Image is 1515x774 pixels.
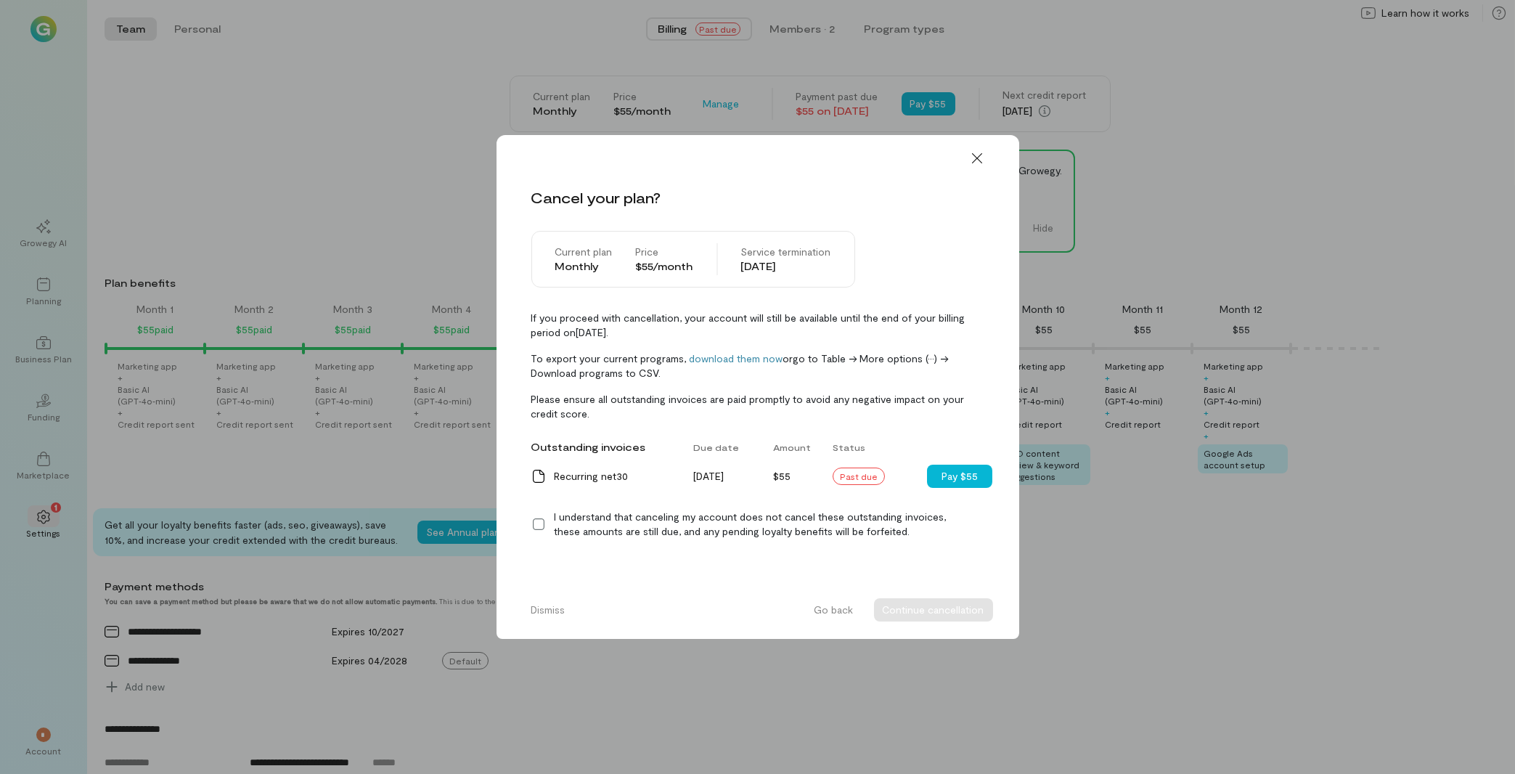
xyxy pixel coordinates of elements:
span: Please ensure all outstanding invoices are paid promptly to avoid any negative impact on your cre... [531,392,984,421]
div: Current plan [555,245,613,259]
div: $55/month [636,259,693,274]
span: $55 [773,470,791,482]
button: Pay $55 [927,465,992,488]
div: I understand that canceling my account does not cancel these outstanding invoices, these amounts ... [555,510,984,539]
div: Past due [833,468,885,485]
button: Continue cancellation [874,598,993,622]
div: Due date [685,434,764,460]
button: Go back [806,598,862,622]
div: Recurring net30 [555,469,676,484]
div: [DATE] [741,259,831,274]
button: Dismiss [523,598,574,622]
div: Status [824,434,927,460]
div: Cancel your plan? [531,187,661,208]
div: Monthly [555,259,613,274]
span: If you proceed with cancellation, your account will still be available until the end of your bill... [531,311,984,340]
span: To export your current programs, or go to Table -> More options (···) -> Download programs to CSV. [531,351,984,380]
div: Service termination [741,245,831,259]
div: Outstanding invoices [523,433,685,462]
div: Price [636,245,693,259]
span: [DATE] [693,470,724,482]
div: Amount [764,434,824,460]
a: download them now [690,352,783,364]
